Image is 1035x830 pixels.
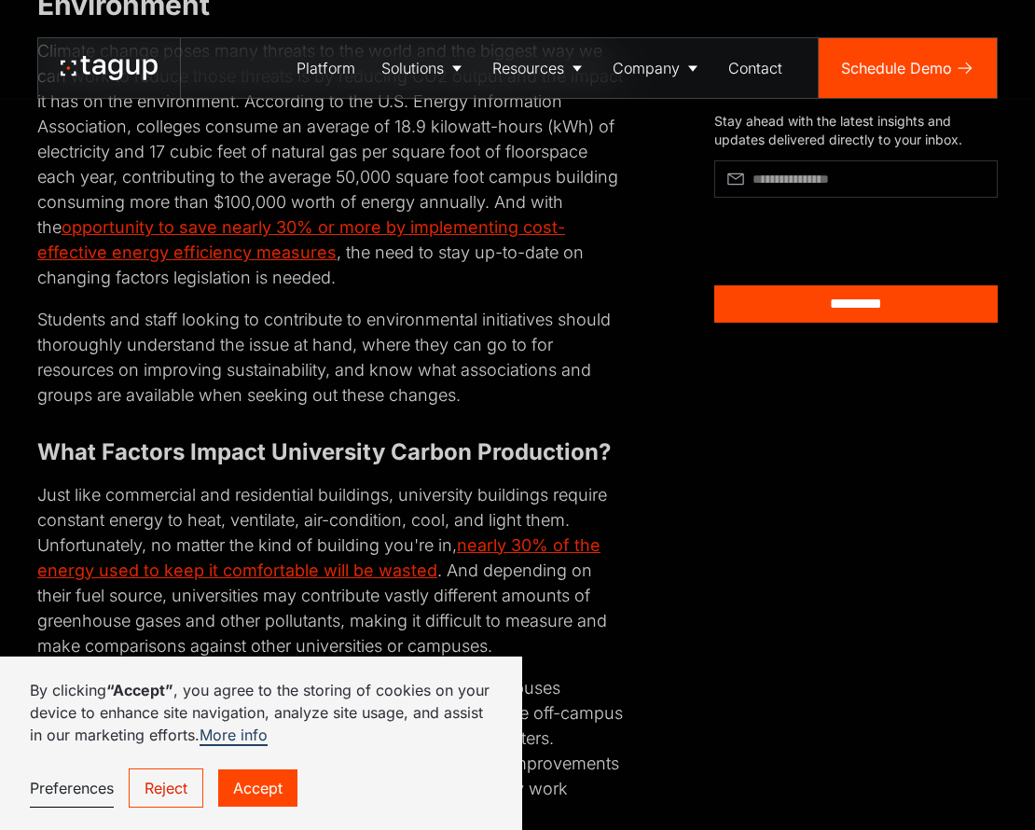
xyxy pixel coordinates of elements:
a: Preferences [30,769,114,808]
a: Contact [715,38,795,98]
p: Climate change poses many threats to the world and the biggest way we can work to reduce those th... [37,38,625,290]
div: Resources [492,57,564,79]
div: Schedule Demo [841,57,952,79]
a: Schedule Demo [819,38,997,98]
strong: What Factors Impact University Carbon Production? [37,438,611,465]
a: nearly 30% of the energy used to keep it comfortable will be wasted [37,535,600,580]
p: Students and staff looking to contribute to environmental initiatives should thoroughly understan... [37,307,625,408]
a: Resources [479,38,600,98]
a: Platform [283,38,368,98]
div: Solutions [381,57,444,79]
form: Article Subscribe [714,159,998,322]
div: Company [613,57,680,79]
a: opportunity to save nearly 30% or more by implementing cost-effective energy efficiency measures [37,217,565,262]
div: Platform [297,57,355,79]
a: Solutions [368,38,479,98]
p: Just like commercial and residential buildings, university buildings require constant energy to h... [37,482,625,658]
a: More info [200,726,268,746]
div: Contact [728,57,782,79]
p: By clicking , you agree to the storing of cookies on your device to enhance site navigation, anal... [30,679,492,746]
a: Company [600,38,715,98]
iframe: reCAPTCHA [714,204,913,256]
div: Stay ahead with the latest insights and updates delivered directly to your inbox. [714,112,998,148]
strong: “Accept” [106,681,173,699]
a: Reject [129,768,203,808]
a: Accept [218,769,297,807]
